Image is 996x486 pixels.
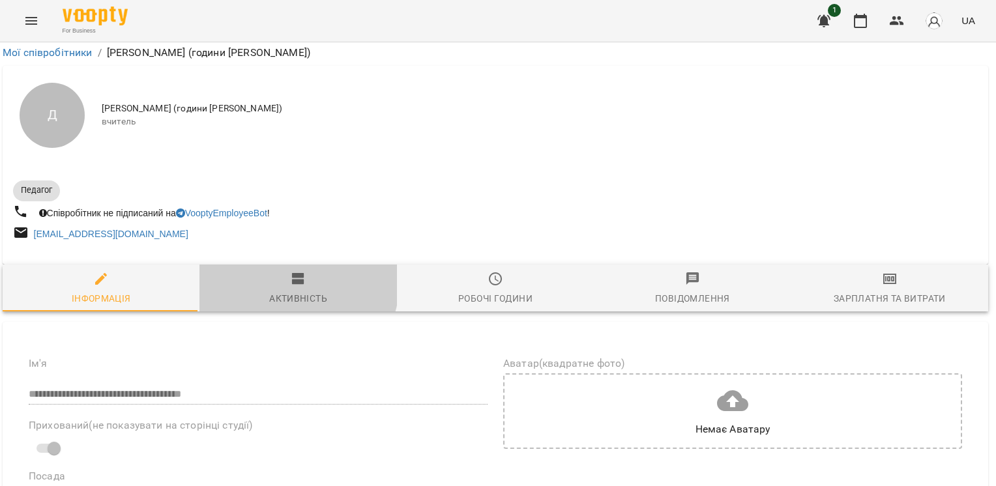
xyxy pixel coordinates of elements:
[63,27,128,35] span: For Business
[961,14,975,27] span: UA
[63,7,128,25] img: Voopty Logo
[503,358,962,369] label: Аватар(квадратне фото)
[176,208,267,218] a: VooptyEmployeeBot
[3,45,988,61] nav: breadcrumb
[29,358,488,369] label: Ім'я
[20,83,85,148] div: Д
[107,45,310,61] p: [PERSON_NAME] (години [PERSON_NAME])
[458,291,533,306] div: Робочі години
[834,291,946,306] div: Зарплатня та Витрати
[37,204,272,222] div: Співробітник не підписаний на !
[828,4,841,17] span: 1
[98,45,102,61] li: /
[269,291,327,306] div: Активність
[3,46,93,59] a: Мої співробітники
[102,102,978,115] span: [PERSON_NAME] (години [PERSON_NAME])
[29,420,488,431] label: Прихований(не показувати на сторінці студії)
[925,12,943,30] img: avatar_s.png
[34,229,188,239] a: [EMAIL_ADDRESS][DOMAIN_NAME]
[16,5,47,36] button: Menu
[956,8,980,33] button: UA
[13,184,60,196] span: Педагог
[72,291,131,306] div: Інформація
[29,471,488,481] label: Посада
[696,422,770,437] div: Немає Аватару
[102,115,978,128] span: вчитель
[655,291,730,306] div: Повідомлення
